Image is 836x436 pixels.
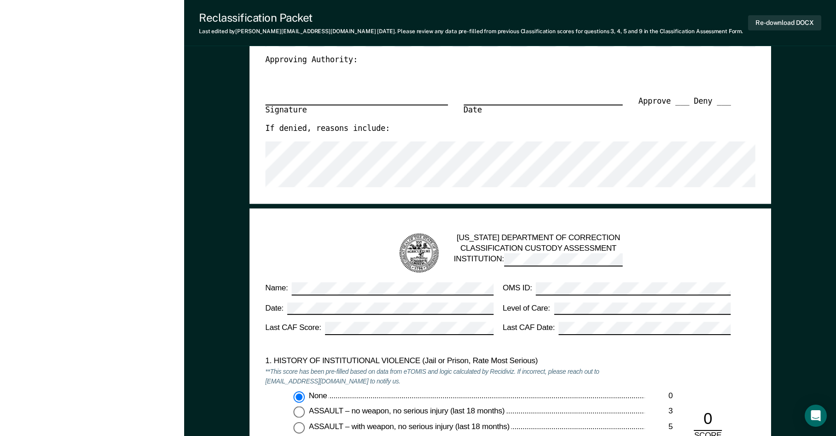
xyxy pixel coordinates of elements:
div: 3 [644,407,673,417]
label: OMS ID: [503,283,731,295]
label: Last CAF Date: [503,322,731,335]
input: Level of Care: [554,302,731,315]
em: **This score has been pre-filled based on data from eTOMIS and logic calculated by Recidiviz. If ... [265,367,599,385]
label: Date: [265,302,493,315]
label: Level of Care: [503,302,731,315]
input: INSTITUTION: [504,253,622,266]
div: Open Intercom Messenger [805,405,827,427]
span: ASSAULT – with weapon, no serious injury (last 18 months) [308,422,511,430]
div: 5 [644,422,673,432]
div: Approving Authority: [265,55,731,65]
img: TN Seal [397,232,440,275]
div: [US_STATE] DEPARTMENT OF CORRECTION CLASSIFICATION CUSTODY ASSESSMENT [453,233,622,274]
input: Last CAF Score: [325,322,493,335]
div: Signature [265,105,447,116]
span: None [308,391,328,400]
div: Reclassification Packet [199,11,743,24]
span: [DATE] [377,28,395,35]
div: 0 [644,391,673,401]
button: Re-download DOCX [748,15,821,30]
input: Date: [287,302,493,315]
label: Name: [265,283,493,295]
input: Name: [292,283,493,295]
div: 1. HISTORY OF INSTITUTIONAL VIOLENCE (Jail or Prison, Rate Most Serious) [265,356,644,366]
label: Last CAF Score: [265,322,493,335]
input: None0 [293,391,305,403]
input: ASSAULT – no weapon, no serious injury (last 18 months)3 [293,407,305,418]
label: INSTITUTION: [453,253,622,266]
div: Last edited by [PERSON_NAME][EMAIL_ADDRESS][DOMAIN_NAME] . Please review any data pre-filled from... [199,28,743,35]
div: Approve ___ Deny ___ [638,97,731,124]
div: 0 [694,409,722,431]
input: Last CAF Date: [558,322,731,335]
input: OMS ID: [536,283,731,295]
input: ASSAULT – with weapon, no serious injury (last 18 months)5 [293,422,305,433]
span: ASSAULT – no weapon, no serious injury (last 18 months) [308,407,506,415]
label: If denied, reasons include: [265,124,390,134]
div: Date [463,105,622,116]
